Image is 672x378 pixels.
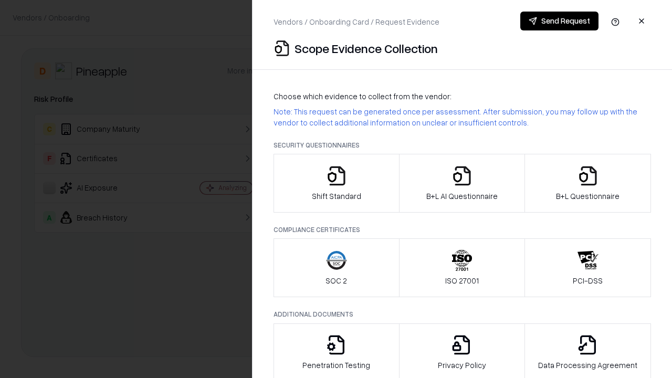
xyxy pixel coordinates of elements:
button: PCI-DSS [524,238,651,297]
p: B+L Questionnaire [556,191,619,202]
p: Security Questionnaires [274,141,651,150]
button: B+L AI Questionnaire [399,154,526,213]
button: Shift Standard [274,154,400,213]
button: B+L Questionnaire [524,154,651,213]
p: SOC 2 [325,275,347,286]
button: SOC 2 [274,238,400,297]
p: B+L AI Questionnaire [426,191,498,202]
p: Note: This request can be generated once per assessment. After submission, you may follow up with... [274,106,651,128]
p: Scope Evidence Collection [295,40,438,57]
p: Additional Documents [274,310,651,319]
p: Data Processing Agreement [538,360,637,371]
p: PCI-DSS [573,275,603,286]
p: Shift Standard [312,191,361,202]
p: Compliance Certificates [274,225,651,234]
button: Send Request [520,12,598,30]
p: Penetration Testing [302,360,370,371]
p: Choose which evidence to collect from the vendor: [274,91,651,102]
p: Privacy Policy [438,360,486,371]
p: ISO 27001 [445,275,479,286]
button: ISO 27001 [399,238,526,297]
p: Vendors / Onboarding Card / Request Evidence [274,16,439,27]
